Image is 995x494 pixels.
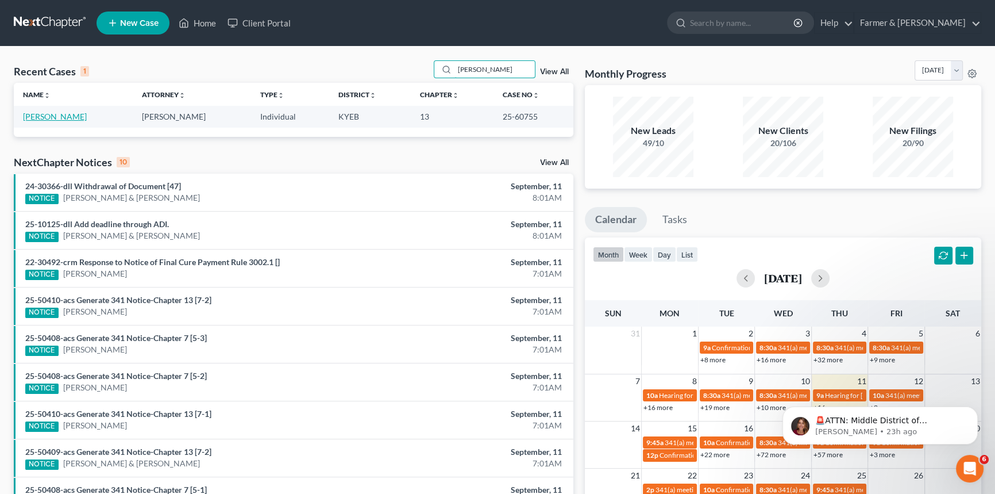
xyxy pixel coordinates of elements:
[759,485,777,494] span: 8:30a
[716,438,846,447] span: Confirmation hearing for [PERSON_NAME]
[503,90,539,99] a: Case Nounfold_more
[277,92,284,99] i: unfold_more
[946,308,960,318] span: Sat
[773,308,792,318] span: Wed
[703,438,715,447] span: 10a
[117,157,130,167] div: 10
[646,451,658,459] span: 12p
[338,90,376,99] a: Districtunfold_more
[25,219,169,229] a: 25-10125-dll Add deadline through ADI.
[917,327,924,340] span: 5
[63,458,200,469] a: [PERSON_NAME] & [PERSON_NAME]
[743,124,823,137] div: New Clients
[700,450,730,459] a: +22 more
[630,469,641,482] span: 21
[956,455,984,482] iframe: Intercom live chat
[391,370,562,382] div: September, 11
[691,327,698,340] span: 1
[613,137,693,149] div: 49/10
[25,308,59,318] div: NOTICE
[653,247,676,262] button: day
[687,422,698,435] span: 15
[870,355,895,364] a: +9 more
[25,257,280,267] a: 22-30492-crm Response to Notice of Final Cure Payment Rule 3002.1 []
[816,343,834,352] span: 8:30a
[391,408,562,420] div: September, 11
[747,374,754,388] span: 9
[80,66,89,76] div: 1
[25,194,59,204] div: NOTICE
[634,374,641,388] span: 7
[759,391,777,400] span: 8:30a
[646,438,664,447] span: 9:45a
[540,159,569,167] a: View All
[643,403,673,412] a: +16 more
[391,268,562,279] div: 7:01AM
[873,343,890,352] span: 8:30a
[391,306,562,317] div: 7:01AM
[63,344,127,355] a: [PERSON_NAME]
[260,90,284,99] a: Typeunfold_more
[391,344,562,355] div: 7:01AM
[411,106,494,127] td: 13
[63,230,200,242] a: [PERSON_NAME] & [PERSON_NAME]
[391,219,562,230] div: September, 11
[854,13,981,33] a: Farmer & [PERSON_NAME]
[913,374,924,388] span: 12
[913,469,924,482] span: 26
[813,355,843,364] a: +32 more
[712,343,842,352] span: Confirmation hearing for [PERSON_NAME]
[856,374,867,388] span: 11
[765,382,995,463] iframe: Intercom notifications message
[25,333,207,343] a: 25-50408-acs Generate 341 Notice-Chapter 7 [5-3]
[759,343,777,352] span: 8:30a
[630,422,641,435] span: 14
[800,374,811,388] span: 10
[329,106,411,127] td: KYEB
[23,112,87,121] a: [PERSON_NAME]
[700,403,730,412] a: +19 more
[778,485,889,494] span: 341(a) meeting for [PERSON_NAME]
[593,247,624,262] button: month
[630,327,641,340] span: 31
[63,268,127,279] a: [PERSON_NAME]
[703,485,715,494] span: 10a
[391,382,562,393] div: 7:01AM
[719,308,734,318] span: Tue
[716,485,846,494] span: Confirmation hearing for [PERSON_NAME]
[665,438,776,447] span: 341(a) meeting for [PERSON_NAME]
[660,308,680,318] span: Mon
[764,272,802,284] h2: [DATE]
[757,450,786,459] a: +72 more
[831,308,848,318] span: Thu
[703,391,720,400] span: 8:30a
[173,13,222,33] a: Home
[873,137,953,149] div: 20/90
[861,327,867,340] span: 4
[804,327,811,340] span: 3
[540,68,569,76] a: View All
[63,382,127,393] a: [PERSON_NAME]
[974,327,981,340] span: 6
[391,332,562,344] div: September, 11
[222,13,296,33] a: Client Portal
[454,61,535,78] input: Search by name...
[369,92,376,99] i: unfold_more
[722,391,893,400] span: 341(a) meeting for [PERSON_NAME] & [PERSON_NAME]
[747,327,754,340] span: 2
[25,447,211,457] a: 25-50409-acs Generate 341 Notice-Chapter 13 [7-2]
[743,422,754,435] span: 16
[659,391,809,400] span: Hearing for [PERSON_NAME] & [PERSON_NAME]
[655,485,766,494] span: 341(a) meeting for [PERSON_NAME]
[687,469,698,482] span: 22
[690,12,795,33] input: Search by name...
[757,355,786,364] a: +16 more
[14,155,130,169] div: NextChapter Notices
[251,106,329,127] td: Individual
[391,420,562,431] div: 7:01AM
[391,192,562,204] div: 8:01AM
[703,343,711,352] span: 9a
[613,124,693,137] div: New Leads
[700,355,726,364] a: +8 more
